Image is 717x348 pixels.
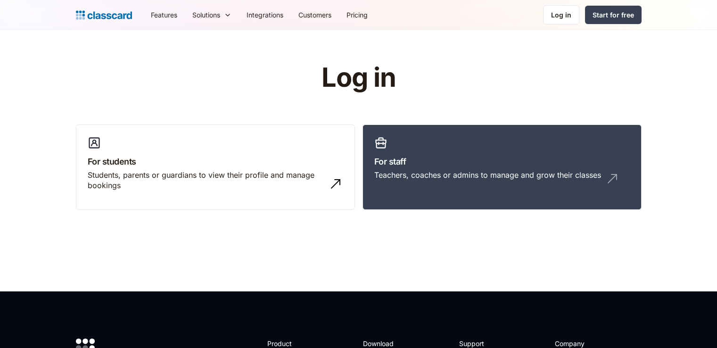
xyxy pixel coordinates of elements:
[543,5,579,25] a: Log in
[374,170,601,180] div: Teachers, coaches or admins to manage and grow their classes
[585,6,642,24] a: Start for free
[143,4,185,25] a: Features
[76,8,132,22] a: home
[551,10,571,20] div: Log in
[339,4,375,25] a: Pricing
[374,155,630,168] h3: For staff
[593,10,634,20] div: Start for free
[239,4,291,25] a: Integrations
[291,4,339,25] a: Customers
[185,4,239,25] div: Solutions
[363,124,642,210] a: For staffTeachers, coaches or admins to manage and grow their classes
[88,155,343,168] h3: For students
[88,170,324,191] div: Students, parents or guardians to view their profile and manage bookings
[76,124,355,210] a: For studentsStudents, parents or guardians to view their profile and manage bookings
[209,63,508,92] h1: Log in
[192,10,220,20] div: Solutions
